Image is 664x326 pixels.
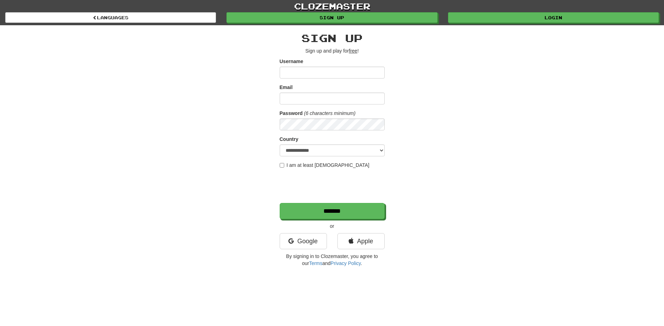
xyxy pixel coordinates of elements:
[280,223,385,230] p: or
[280,47,385,54] p: Sign up and play for !
[280,172,386,199] iframe: reCAPTCHA
[280,162,370,169] label: I am at least [DEMOGRAPHIC_DATA]
[5,12,216,23] a: Languages
[280,58,303,65] label: Username
[448,12,659,23] a: Login
[280,110,303,117] label: Password
[280,32,385,44] h2: Sign up
[304,110,356,116] em: (6 characters minimum)
[280,84,293,91] label: Email
[280,233,327,249] a: Google
[349,48,357,54] u: free
[337,233,385,249] a: Apple
[330,260,361,266] a: Privacy Policy
[309,260,322,266] a: Terms
[280,136,299,143] label: Country
[226,12,437,23] a: Sign up
[280,163,284,168] input: I am at least [DEMOGRAPHIC_DATA]
[280,253,385,267] p: By signing in to Clozemaster, you agree to our and .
